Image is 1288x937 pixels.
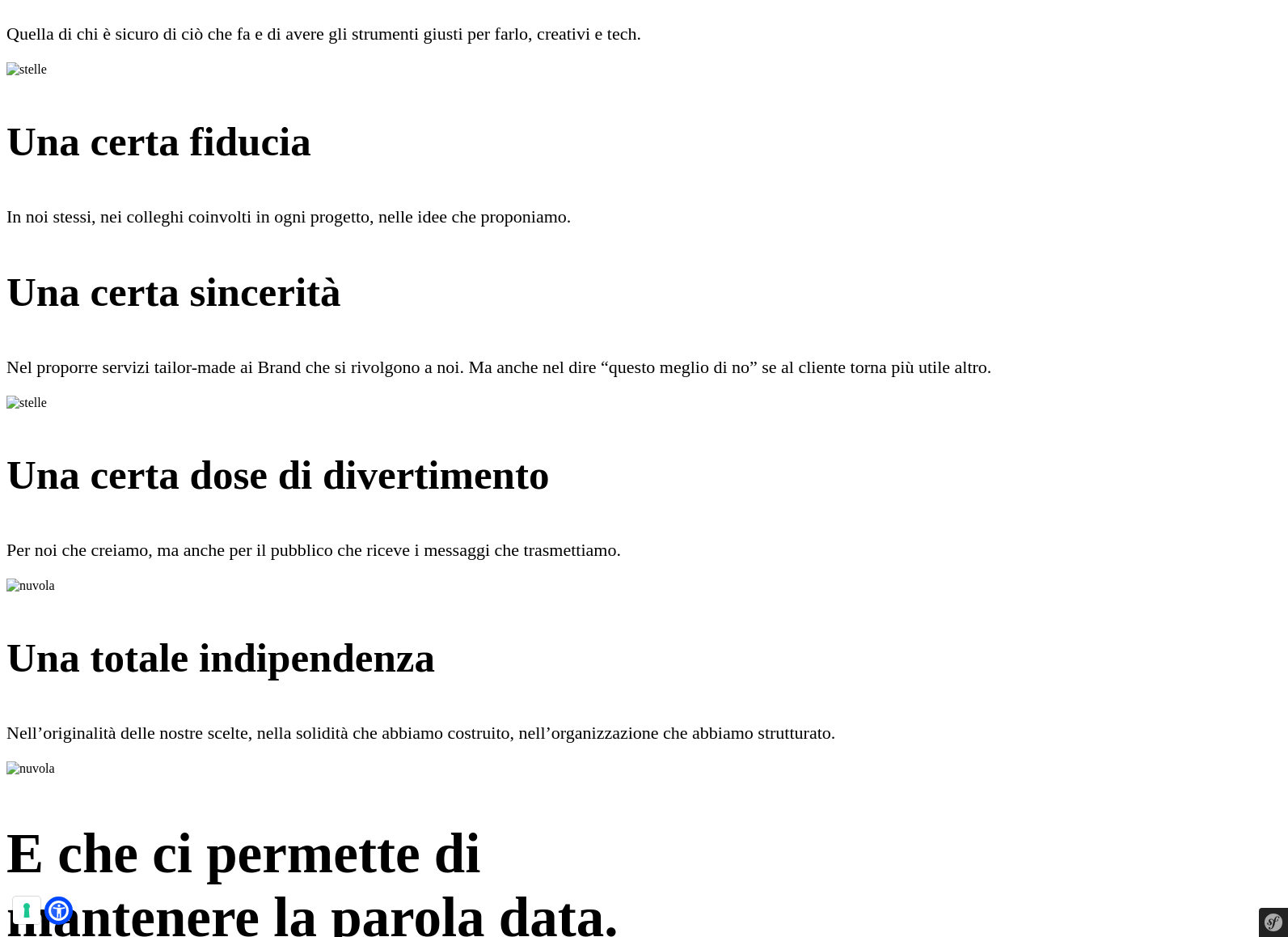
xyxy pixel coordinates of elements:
img: nuvola [6,761,55,776]
p: Quella di chi è sicuro di ciò che fa e di avere gli strumenti giusti per farlo, creativi e tech. [6,23,1282,45]
h3: Una certa sincerità [6,269,1282,316]
p: Per noi che creiamo, ma anche per il pubblico che riceve i messaggi che trasmettiamo. [6,540,1282,561]
button: Le tue preferenze relative al consenso per le tecnologie di tracciamento [13,897,40,924]
p: Nell’originalità delle nostre scelte, nella solidità che abbiamo costruito, nell’organizzazione c... [6,723,1282,744]
img: stelle [6,396,47,410]
img: nuvola [6,579,55,593]
img: stelle [6,62,47,77]
a: Open Accessibility Menu [49,901,69,921]
h3: Una totale indipendenza [6,634,1282,681]
h3: Una certa fiducia [6,118,1282,165]
h3: Una certa dose di divertimento [6,452,1282,498]
p: In noi stessi, nei colleghi coinvolti in ogni progetto, nelle idee che proponiamo. [6,206,1282,227]
p: Nel proporre servizi tailor-made ai Brand che si rivolgono a noi. Ma anche nel dire “questo megli... [6,357,1282,378]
